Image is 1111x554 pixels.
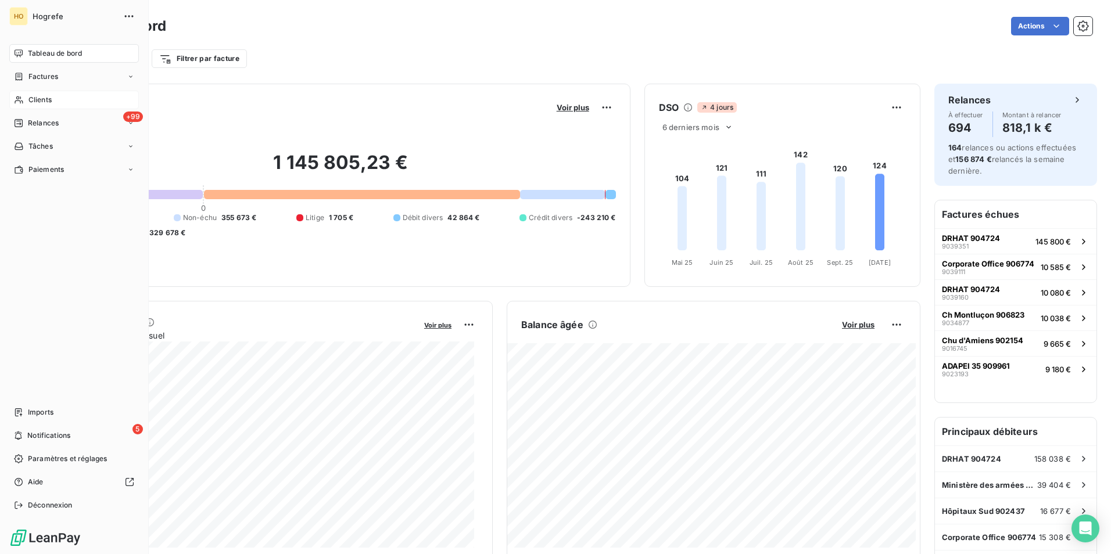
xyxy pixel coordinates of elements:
h6: Factures échues [935,200,1096,228]
span: Montant à relancer [1002,111,1062,118]
span: 10 080 € [1041,288,1071,297]
span: 9 180 € [1045,365,1071,374]
span: Notifications [27,430,70,441]
span: Chiffre d'affaires mensuel [66,329,416,341]
span: 4 jours [697,102,737,113]
span: Hogrefe [33,12,116,21]
tspan: Sept. 25 [827,258,853,267]
h2: 1 145 805,23 € [66,151,616,186]
a: Aide [9,473,139,491]
tspan: Juil. 25 [750,258,773,267]
span: 39 404 € [1037,480,1071,490]
span: Ministère des armées 902110 [942,480,1037,490]
span: 9 665 € [1044,339,1071,348]
span: Débit divers [403,213,443,223]
tspan: Août 25 [788,258,813,267]
tspan: [DATE] [869,258,891,267]
img: Logo LeanPay [9,528,81,547]
span: 15 308 € [1039,533,1071,542]
button: Corporate Office 906774903911110 585 € [935,254,1096,279]
button: DRHAT 904724903916010 080 € [935,279,1096,305]
span: Aide [28,477,44,487]
span: Voir plus [557,103,589,112]
span: 9034877 [942,319,969,326]
span: À effectuer [948,111,983,118]
button: Actions [1011,17,1069,35]
span: Crédit divers [529,213,572,223]
span: 158 038 € [1034,454,1071,463]
span: 16 677 € [1040,506,1071,516]
span: 6 derniers mois [662,123,719,132]
span: 0 [201,203,206,213]
span: 156 874 € [955,154,991,164]
h4: 818,1 k € [1002,118,1062,137]
span: 10 038 € [1041,314,1071,323]
span: Paiements [28,164,64,175]
span: +99 [123,111,143,122]
h6: Balance âgée [521,318,583,332]
span: 9039351 [942,243,969,250]
span: 145 800 € [1035,237,1071,246]
span: 9039160 [942,294,969,301]
button: ADAPEI 35 90996190231939 180 € [935,356,1096,382]
h6: Principaux débiteurs [935,418,1096,445]
span: Corporate Office 906774 [942,533,1036,542]
span: 9023193 [942,370,969,377]
span: DRHAT 904724 [942,454,1001,463]
tspan: Mai 25 [671,258,693,267]
span: Ch Montluçon 906823 [942,310,1024,319]
button: Filtrer par facture [152,49,247,68]
span: 42 864 € [447,213,479,223]
span: relances ou actions effectuées et relancés la semaine dernière. [948,143,1076,175]
span: Déconnexion [28,500,73,510]
button: Voir plus [553,102,593,113]
span: Clients [28,95,52,105]
span: Litige [306,213,324,223]
button: Voir plus [838,319,878,330]
span: Hôpitaux Sud 902437 [942,506,1025,516]
span: Chu d'Amiens 902154 [942,336,1023,345]
tspan: Juin 25 [709,258,733,267]
span: -329 678 € [146,228,186,238]
span: Voir plus [842,320,875,329]
span: Imports [28,407,53,418]
button: Ch Montluçon 906823903487710 038 € [935,305,1096,330]
span: 1 705 € [329,213,353,223]
span: ADAPEI 35 909961 [942,361,1010,370]
span: 9039111 [942,268,965,275]
button: Chu d'Amiens 90215490167459 665 € [935,330,1096,356]
span: Voir plus [424,321,451,329]
div: HO [9,7,28,26]
span: Non-échu [183,213,217,223]
span: 9016745 [942,345,967,352]
h6: Relances [948,93,991,107]
span: 355 673 € [221,213,256,223]
span: DRHAT 904724 [942,285,1000,294]
span: DRHAT 904724 [942,233,1000,243]
span: Tableau de bord [28,48,82,59]
button: Voir plus [421,319,455,330]
span: Tâches [28,141,53,152]
button: DRHAT 9047249039351145 800 € [935,228,1096,254]
span: -243 210 € [577,213,616,223]
h4: 694 [948,118,983,137]
span: Factures [28,71,58,82]
h6: DSO [659,100,679,114]
span: Relances [28,118,59,128]
span: 10 585 € [1041,262,1071,272]
span: Paramètres et réglages [28,454,107,464]
span: 164 [948,143,962,152]
div: Open Intercom Messenger [1071,515,1099,542]
span: 5 [132,424,143,434]
span: Corporate Office 906774 [942,259,1034,268]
